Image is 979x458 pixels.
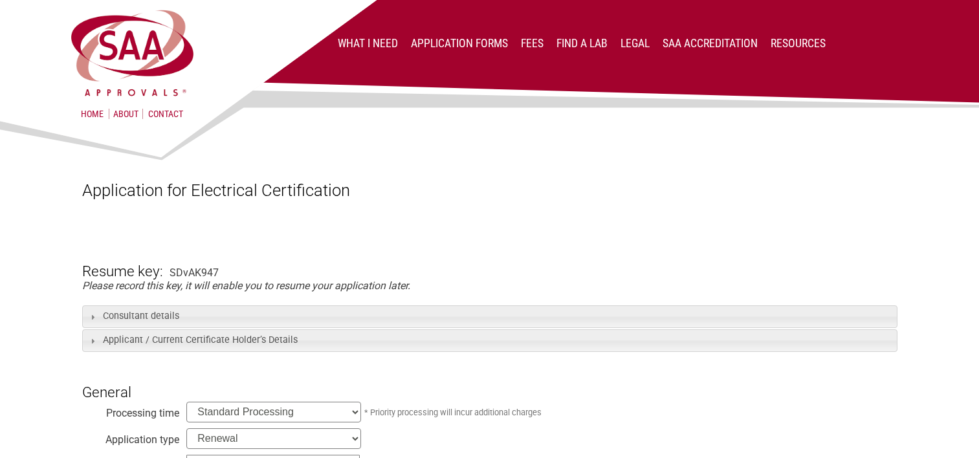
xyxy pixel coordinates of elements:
a: SAA Accreditation [663,37,758,50]
a: Find a lab [556,37,608,50]
em: Please record this key, it will enable you to resume your application later. [82,279,410,292]
img: SAA Approvals [69,8,196,98]
a: What I Need [338,37,398,50]
h3: Applicant / Current Certificate Holder’s Details [82,329,897,352]
h1: Application for Electrical Certification [82,180,897,200]
a: Application Forms [411,37,508,50]
a: Contact [148,109,183,119]
small: * Priority processing will incur additional charges [364,408,542,417]
a: Resources [771,37,826,50]
div: Processing time [82,404,179,417]
h3: Resume key: [82,241,163,279]
div: SDvAK947 [170,267,219,279]
h3: Consultant details [82,305,897,328]
div: Application type [82,430,179,443]
a: About [109,109,143,119]
a: Home [81,109,104,119]
a: Legal [621,37,650,50]
h3: General [82,362,897,400]
a: Fees [521,37,544,50]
